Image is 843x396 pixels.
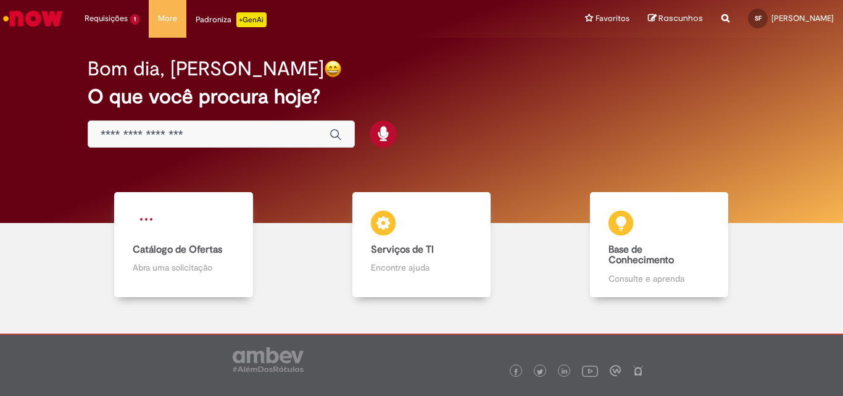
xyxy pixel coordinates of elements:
[302,192,540,297] a: Serviços de TI Encontre ajuda
[88,58,324,80] h2: Bom dia, [PERSON_NAME]
[537,369,543,375] img: logo_footer_twitter.png
[130,14,139,25] span: 1
[658,12,703,24] span: Rascunhos
[513,369,519,375] img: logo_footer_facebook.png
[582,363,598,379] img: logo_footer_youtube.png
[633,365,644,376] img: logo_footer_naosei.png
[648,13,703,25] a: Rascunhos
[324,60,342,78] img: happy-face.png
[236,12,267,27] p: +GenAi
[562,368,568,376] img: logo_footer_linkedin.png
[596,12,629,25] span: Favoritos
[608,243,674,267] b: Base de Conhecimento
[133,243,222,256] b: Catálogo de Ofertas
[371,243,434,256] b: Serviços de TI
[541,192,778,297] a: Base de Conhecimento Consulte e aprenda
[771,13,834,23] span: [PERSON_NAME]
[755,14,762,22] span: SF
[133,261,234,274] p: Abra uma solicitação
[85,12,128,25] span: Requisições
[371,261,472,274] p: Encontre ajuda
[233,347,304,372] img: logo_footer_ambev_rotulo_gray.png
[1,6,65,31] img: ServiceNow
[88,86,755,107] h2: O que você procura hoje?
[196,12,267,27] div: Padroniza
[65,192,302,297] a: Catálogo de Ofertas Abra uma solicitação
[158,12,177,25] span: More
[610,365,621,376] img: logo_footer_workplace.png
[608,272,710,285] p: Consulte e aprenda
